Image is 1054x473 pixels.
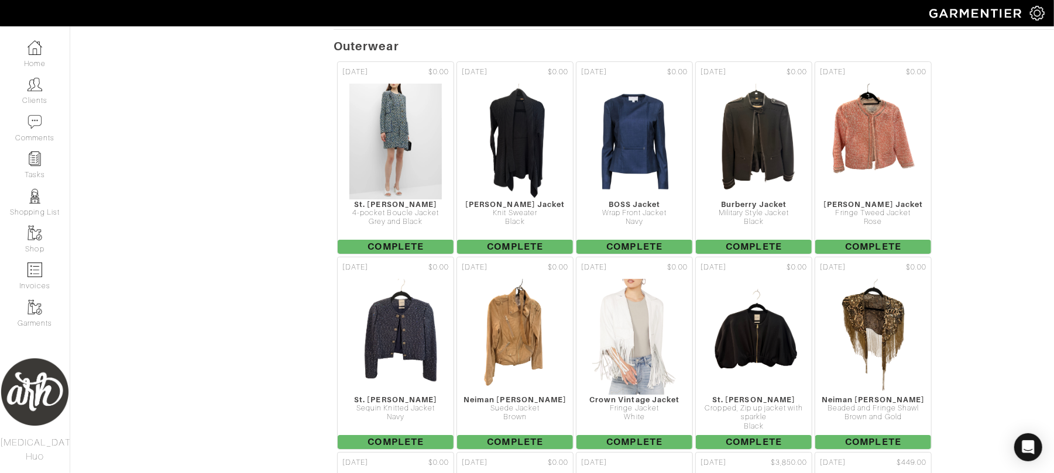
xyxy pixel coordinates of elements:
span: Complete [696,435,812,449]
span: $0.00 [667,262,688,273]
div: Grey and Black [338,217,454,226]
div: Military Style Jacket [696,209,812,217]
div: Black [696,217,812,226]
span: $0.00 [906,67,926,78]
img: comment-icon-a0a6a9ef722e966f86d9cbdc48e553b5cf19dbc54f86b18d962a5391bc8f6eb6.png [28,115,42,129]
img: etHxoaKyBMCGEgLHnUGs5FMn [829,83,917,200]
span: [DATE] [701,457,726,468]
img: TWQSSxbbGwvvAvA8ViXqtoYf [829,278,917,395]
span: [DATE] [342,262,368,273]
img: xxUPkARPS415id7JVjQi43b7 [595,83,674,200]
div: [PERSON_NAME] Jacket [815,200,931,209]
span: $0.00 [428,262,449,273]
div: Crown Vintage Jacket [576,395,692,404]
img: garments-icon-b7da505a4dc4fd61783c78ac3ca0ef83fa9d6f193b1c9dc38574b1d14d53ca28.png [28,226,42,240]
span: $0.00 [787,67,807,78]
span: Complete [338,435,454,449]
a: [DATE] $0.00 [PERSON_NAME] Jacket Fringe Tweed Jacket Rose Complete [813,60,933,256]
span: [DATE] [701,67,726,78]
span: $0.00 [667,67,688,78]
span: Complete [815,435,931,449]
span: [DATE] [581,457,607,468]
span: [DATE] [581,262,607,273]
h5: Outerwear [334,39,1054,53]
img: 6DE1bS5rFYw6c4UT3bSLHohi [471,83,559,200]
span: $0.00 [787,262,807,273]
span: Complete [576,435,692,449]
span: $0.00 [548,457,568,468]
div: Black [696,422,812,431]
span: [DATE] [462,262,487,273]
span: $0.00 [906,262,926,273]
div: Neiman [PERSON_NAME] [815,395,931,404]
span: Complete [457,240,573,254]
img: ZR76emA2hHQTg9PV6JkBCCPA [592,278,678,395]
img: garments-icon-b7da505a4dc4fd61783c78ac3ca0ef83fa9d6f193b1c9dc38574b1d14d53ca28.png [28,300,42,315]
a: [DATE] $0.00 St. [PERSON_NAME] 4-pocket Boucle Jacket Grey and Black Complete [336,60,455,256]
span: Complete [338,240,454,254]
span: Complete [457,435,573,449]
div: St. [PERSON_NAME] [696,395,812,404]
img: reminder-icon-8004d30b9f0a5d33ae49ab947aed9ed385cf756f9e5892f1edd6e32f2345188e.png [28,151,42,166]
img: fJUX79ZVuS1Xms3hjYTTtTfs [710,83,798,200]
span: [DATE] [701,262,726,273]
span: $449.00 [897,457,926,468]
div: Fringe Tweed Jacket [815,209,931,217]
div: Black [457,217,573,226]
div: Neiman [PERSON_NAME] [457,395,573,404]
img: clients-icon-6bae9207a08558b7cb47a8932f037763ab4055f8c8b6bfacd5dc20c3e0201464.png [28,77,42,92]
span: [DATE] [342,457,368,468]
span: $0.00 [428,457,449,468]
div: Navy [576,217,692,226]
span: [DATE] [462,67,487,78]
img: stylists-icon-eb353228a002819b7ec25b43dbf5f0378dd9e0616d9560372ff212230b889e62.png [28,189,42,203]
div: 4-pocket Boucle Jacket [338,209,454,217]
img: 6jZ3a1wQMrSi1bgfP6oysywX [352,278,440,395]
div: Sequin Knitted Jacket [338,404,454,413]
div: Burberry Jacket [696,200,812,209]
span: [DATE] [820,457,846,468]
div: Open Intercom Messenger [1014,433,1042,461]
span: Complete [815,240,931,254]
span: $0.00 [428,67,449,78]
a: [DATE] $0.00 Crown Vintage Jacket Fringe Jacket White Complete [575,256,694,451]
span: [DATE] [820,262,846,273]
a: [DATE] $0.00 Neiman [PERSON_NAME] Beaded and Fringe Shawl Brown and Gold Complete [813,256,933,451]
span: [DATE] [820,67,846,78]
span: [DATE] [581,67,607,78]
div: Navy [338,413,454,422]
div: Suede Jacket [457,404,573,413]
div: Brown and Gold [815,413,931,422]
span: Complete [696,240,812,254]
div: Beaded and Fringe Shawl [815,404,931,413]
span: [DATE] [462,457,487,468]
a: [DATE] $0.00 [PERSON_NAME] Jacket Knit Sweater Black Complete [455,60,575,256]
span: [DATE] [342,67,368,78]
div: Brown [457,413,573,422]
a: [DATE] $0.00 Burberry Jacket Military Style Jacket Black Complete [694,60,813,256]
img: dashboard-icon-dbcd8f5a0b271acd01030246c82b418ddd0df26cd7fceb0bd07c9910d44c42f6.png [28,40,42,55]
img: 9o9mc7NUS8JdJN7AaxjdZFYv [349,83,442,200]
img: zRoV8smRPQdPH11ihWbf1J68 [710,278,798,395]
span: $0.00 [548,262,568,273]
a: [DATE] $0.00 BOSS Jacket Wrap Front Jacket Navy Complete [575,60,694,256]
div: Fringe Jacket [576,404,692,413]
div: Knit Sweater [457,209,573,217]
a: [DATE] $0.00 St. [PERSON_NAME] Sequin Knitted Jacket Navy Complete [336,256,455,451]
div: St. [PERSON_NAME] [338,395,454,404]
div: Wrap Front Jacket [576,209,692,217]
div: [PERSON_NAME] Jacket [457,200,573,209]
a: [DATE] $0.00 St. [PERSON_NAME] Cropped, Zip up jacket with sparkle Black Complete [694,256,813,451]
div: Cropped, Zip up jacket with sparkle [696,404,812,422]
span: $0.00 [548,67,568,78]
div: St. [PERSON_NAME] [338,200,454,209]
img: orders-icon-0abe47150d42831381b5fb84f609e132dff9fe21cb692f30cb5eec754e2cba89.png [28,263,42,277]
div: Rose [815,217,931,226]
span: $3,850.00 [771,457,807,468]
a: [DATE] $0.00 Neiman [PERSON_NAME] Suede Jacket Brown Complete [455,256,575,451]
div: White [576,413,692,422]
img: gear-icon-white-bd11855cb880d31180b6d7d6211b90ccbf57a29d726f0c71d8c61bd08dd39cc2.png [1030,6,1045,20]
div: BOSS Jacket [576,200,692,209]
img: EbBeEHnUNGa66gojWwWXmbBh [471,278,559,395]
img: garmentier-logo-header-white-b43fb05a5012e4ada735d5af1a66efaba907eab6374d6393d1fbf88cb4ef424d.png [923,3,1030,23]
